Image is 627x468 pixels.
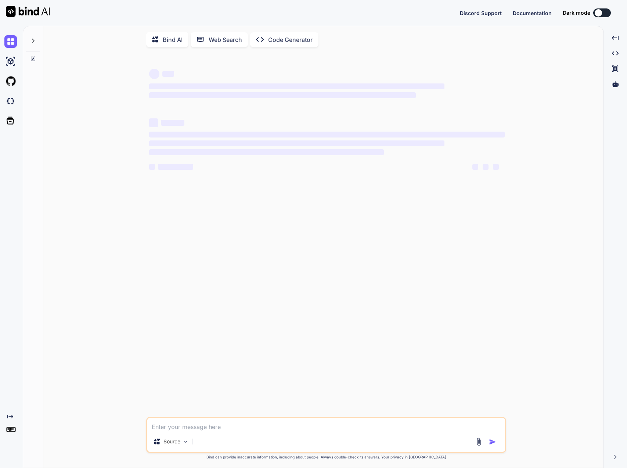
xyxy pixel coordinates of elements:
img: Bind AI [6,6,50,17]
span: ‌ [162,71,174,77]
span: Documentation [513,10,552,16]
img: darkCloudIdeIcon [4,95,17,107]
span: ‌ [158,164,193,170]
img: githubLight [4,75,17,87]
p: Web Search [209,35,242,44]
span: ‌ [149,140,444,146]
span: ‌ [493,164,499,170]
p: Source [163,438,180,445]
p: Bind AI [163,35,183,44]
span: ‌ [149,118,158,127]
span: Dark mode [563,9,590,17]
button: Discord Support [460,9,502,17]
span: ‌ [149,83,444,89]
img: attachment [475,437,483,446]
span: ‌ [149,132,505,137]
span: ‌ [149,69,159,79]
img: ai-studio [4,55,17,68]
span: ‌ [149,92,416,98]
span: ‌ [483,164,489,170]
p: Code Generator [268,35,313,44]
span: ‌ [149,149,384,155]
span: ‌ [149,164,155,170]
button: Documentation [513,9,552,17]
img: chat [4,35,17,48]
img: icon [489,438,496,446]
span: ‌ [472,164,478,170]
span: ‌ [161,120,184,126]
img: Pick Models [183,439,189,445]
p: Bind can provide inaccurate information, including about people. Always double-check its answers.... [146,454,506,460]
span: Discord Support [460,10,502,16]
